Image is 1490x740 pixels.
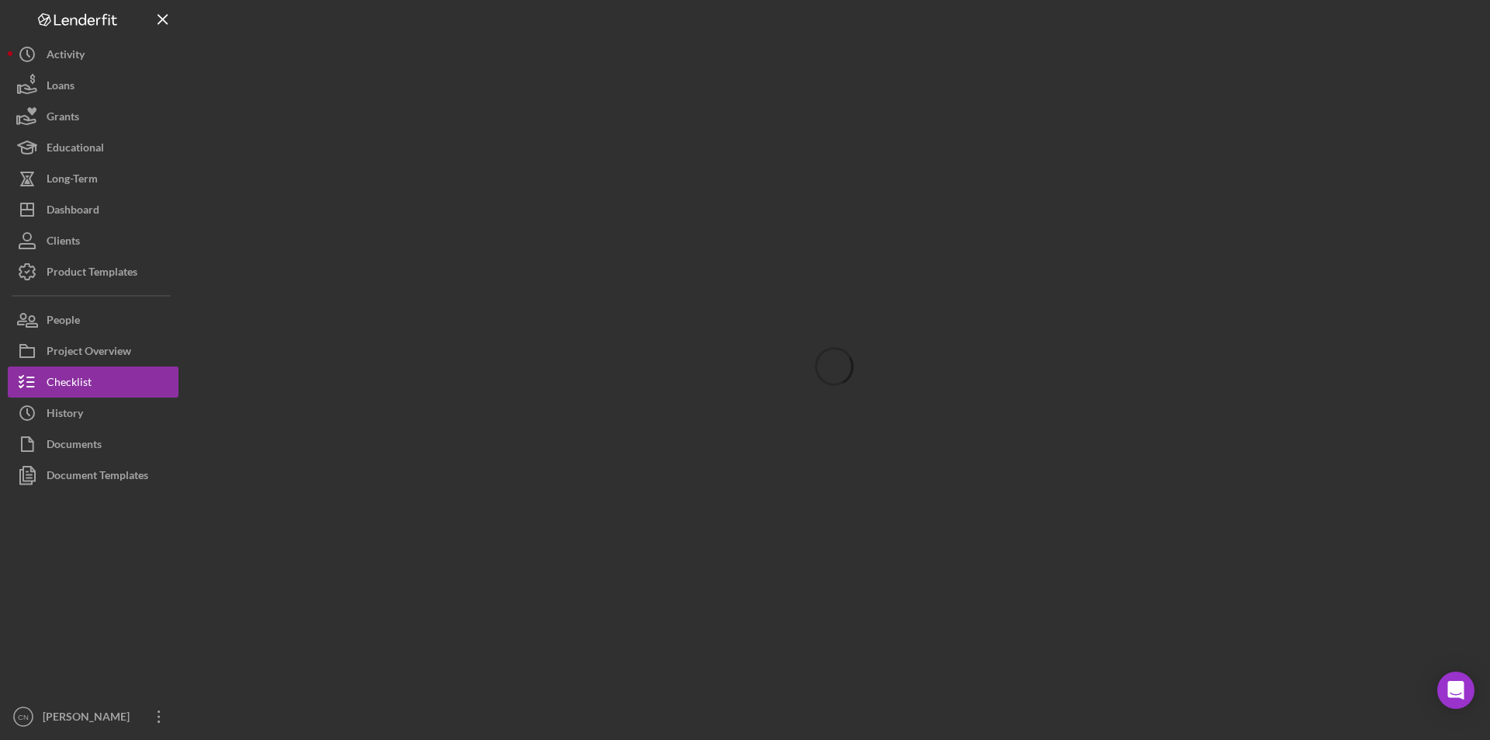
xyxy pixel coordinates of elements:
button: Documents [8,429,178,460]
button: Document Templates [8,460,178,491]
button: Project Overview [8,335,178,367]
button: Loans [8,70,178,101]
button: Activity [8,39,178,70]
button: Long-Term [8,163,178,194]
div: Activity [47,39,85,74]
div: Checklist [47,367,92,401]
div: [PERSON_NAME] [39,701,140,736]
div: People [47,304,80,339]
button: Product Templates [8,256,178,287]
button: People [8,304,178,335]
div: Clients [47,225,80,260]
button: CN[PERSON_NAME] [8,701,178,732]
div: Dashboard [47,194,99,229]
button: Checklist [8,367,178,398]
div: Educational [47,132,104,167]
button: Grants [8,101,178,132]
div: Documents [47,429,102,464]
div: Document Templates [47,460,148,495]
div: Grants [47,101,79,136]
div: Loans [47,70,74,105]
div: Open Intercom Messenger [1437,672,1474,709]
div: Product Templates [47,256,137,291]
button: History [8,398,178,429]
button: Clients [8,225,178,256]
text: CN [18,713,29,721]
button: Educational [8,132,178,163]
div: Project Overview [47,335,131,370]
button: Dashboard [8,194,178,225]
div: History [47,398,83,433]
div: Long-Term [47,163,98,198]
